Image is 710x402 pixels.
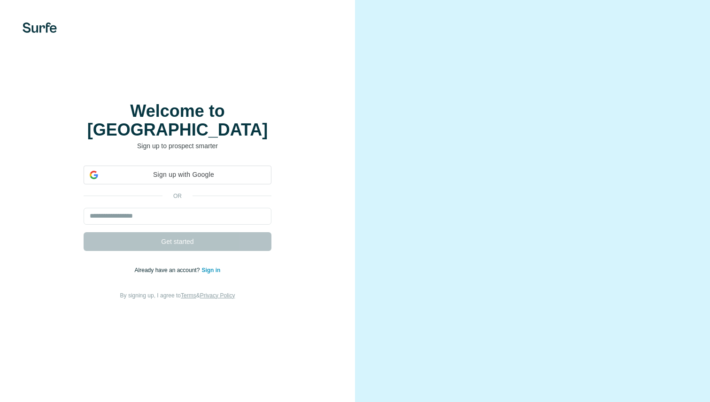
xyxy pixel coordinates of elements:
[84,102,271,139] h1: Welcome to [GEOGRAPHIC_DATA]
[84,141,271,151] p: Sign up to prospect smarter
[23,23,57,33] img: Surfe's logo
[135,267,202,273] span: Already have an account?
[201,267,220,273] a: Sign in
[162,192,193,200] p: or
[120,292,235,299] span: By signing up, I agree to &
[200,292,235,299] a: Privacy Policy
[102,170,265,180] span: Sign up with Google
[181,292,196,299] a: Terms
[84,166,271,184] div: Sign up with Google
